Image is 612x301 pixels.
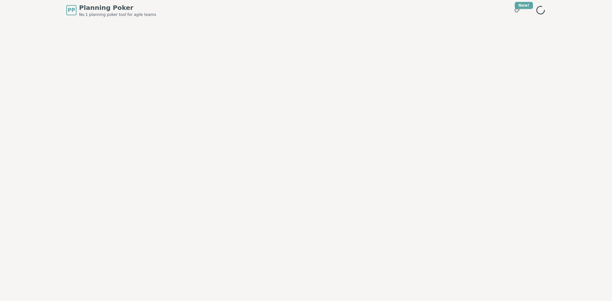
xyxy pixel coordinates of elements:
button: New! [511,4,523,16]
a: PPPlanning PokerNo.1 planning poker tool for agile teams [66,3,156,17]
span: No.1 planning poker tool for agile teams [79,12,156,17]
div: New! [515,2,533,9]
span: Planning Poker [79,3,156,12]
span: PP [68,6,75,14]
